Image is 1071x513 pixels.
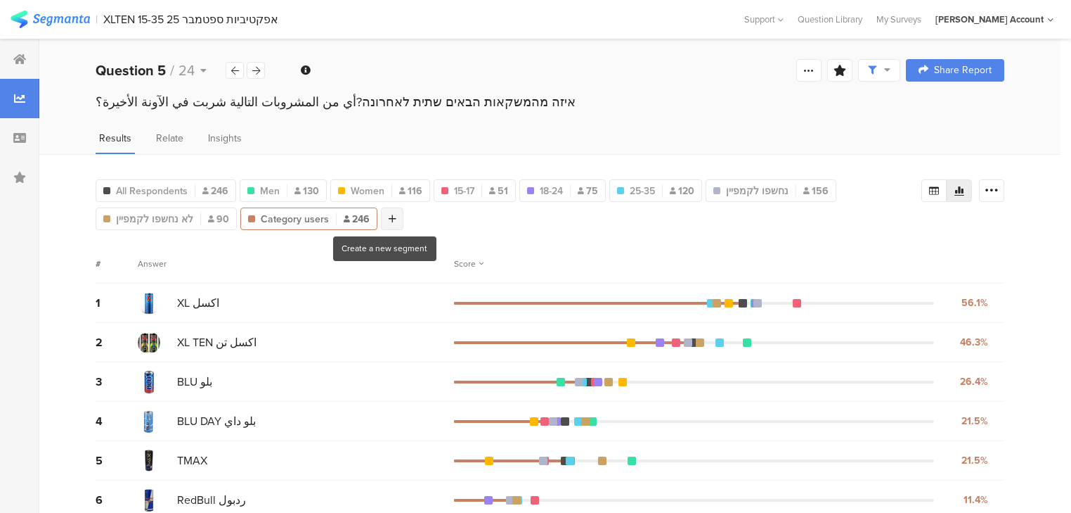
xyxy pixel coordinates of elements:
[138,410,160,433] img: d3718dnoaommpf.cloudfront.net%2Fitem%2F70f1e5d765643cb851f4.jpg
[961,414,988,429] div: 21.5%
[578,184,598,198] span: 75
[202,184,228,198] span: 246
[138,489,160,512] img: d3718dnoaommpf.cloudfront.net%2Fitem%2Fbb2f362e43fb4cfba149.jpg
[177,413,256,429] span: BLU DAY بلو داي
[177,295,219,311] span: XL اكسل
[96,374,138,390] div: 3
[96,452,138,469] div: 5
[177,334,257,350] span: XL TEN اكسل تن
[156,131,183,146] span: Relate
[138,292,160,315] img: d3718dnoaommpf.cloudfront.net%2Fitem%2Fb32fd7e6f8a162d27976.png
[960,374,988,389] div: 26.4%
[963,493,988,507] div: 11.4%
[208,131,242,146] span: Insights
[177,374,212,390] span: BLU بلو
[351,184,384,198] span: Women
[454,184,474,198] span: 15-17
[96,60,166,81] b: Question 5
[96,295,138,311] div: 1
[138,258,167,270] div: Answer
[260,184,280,198] span: Men
[399,184,422,198] span: 116
[11,11,90,28] img: segmanta logo
[726,184,788,198] span: נחשפו לקמפיין
[670,184,694,198] span: 120
[208,212,229,227] span: 90
[342,243,427,255] div: Create a new segment
[170,60,174,81] span: /
[489,184,508,198] span: 51
[116,212,193,227] span: לא נחשפו לקמפיין
[138,331,160,354] img: d3718dnoaommpf.cloudfront.net%2Fitem%2Fd7dbbcfd8b5812df66ed.jpg
[961,453,988,468] div: 21.5%
[96,413,138,429] div: 4
[791,13,869,26] a: Question Library
[96,492,138,508] div: 6
[869,13,928,26] a: My Surveys
[961,296,988,310] div: 56.1%
[177,452,207,469] span: TMAX
[96,11,98,27] div: |
[540,184,563,198] span: 18-24
[803,184,829,198] span: 156
[261,212,329,227] span: Category users
[630,184,655,198] span: 25-35
[177,492,246,508] span: RedBull ردبول
[138,371,160,393] img: d3718dnoaommpf.cloudfront.net%2Fitem%2Ff1aeae0c032b326c5792.jpg
[454,258,483,270] div: Score
[935,13,1044,26] div: [PERSON_NAME] Account
[103,13,278,26] div: XLTEN 15-35 אפקטיביות ספטמבר 25
[99,131,131,146] span: Results
[344,212,370,227] span: 246
[96,258,138,270] div: #
[138,450,160,472] img: d3718dnoaommpf.cloudfront.net%2Fitem%2F62b288f23cd675d63fd9.jpg
[178,60,195,81] span: 24
[934,65,992,75] span: Share Report
[960,335,988,350] div: 46.3%
[96,93,1004,111] div: איזה מהמשקאות הבאים שתית לאחרונה?أي من المشروبات التالية شربت في الآونة الأخ﻿يرة؟
[96,334,138,350] div: 2
[116,184,188,198] span: All Respondents
[744,8,784,30] div: Support
[294,184,319,198] span: 130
